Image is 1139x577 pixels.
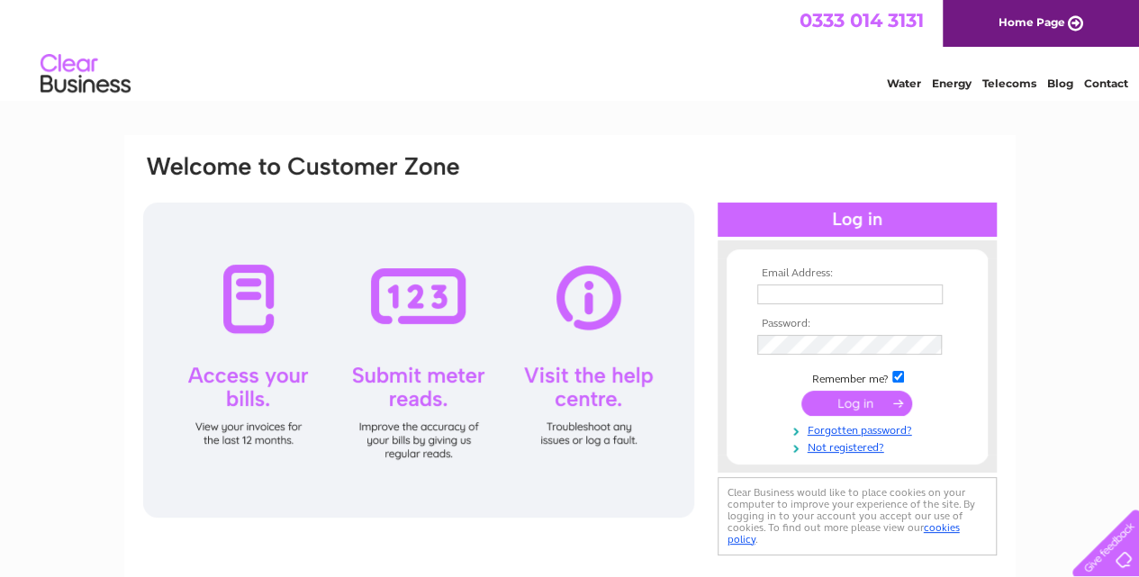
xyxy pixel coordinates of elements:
[982,77,1036,90] a: Telecoms
[757,437,962,455] a: Not registered?
[728,521,960,545] a: cookies policy
[753,318,962,330] th: Password:
[932,77,972,90] a: Energy
[718,477,997,555] div: Clear Business would like to place cookies on your computer to improve your experience of the sit...
[887,77,921,90] a: Water
[753,267,962,280] th: Email Address:
[757,420,962,437] a: Forgotten password?
[800,9,924,32] a: 0333 014 3131
[145,10,996,87] div: Clear Business is a trading name of Verastar Limited (registered in [GEOGRAPHIC_DATA] No. 3667643...
[40,47,131,102] img: logo.png
[801,391,912,416] input: Submit
[1047,77,1073,90] a: Blog
[1084,77,1128,90] a: Contact
[753,368,962,386] td: Remember me?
